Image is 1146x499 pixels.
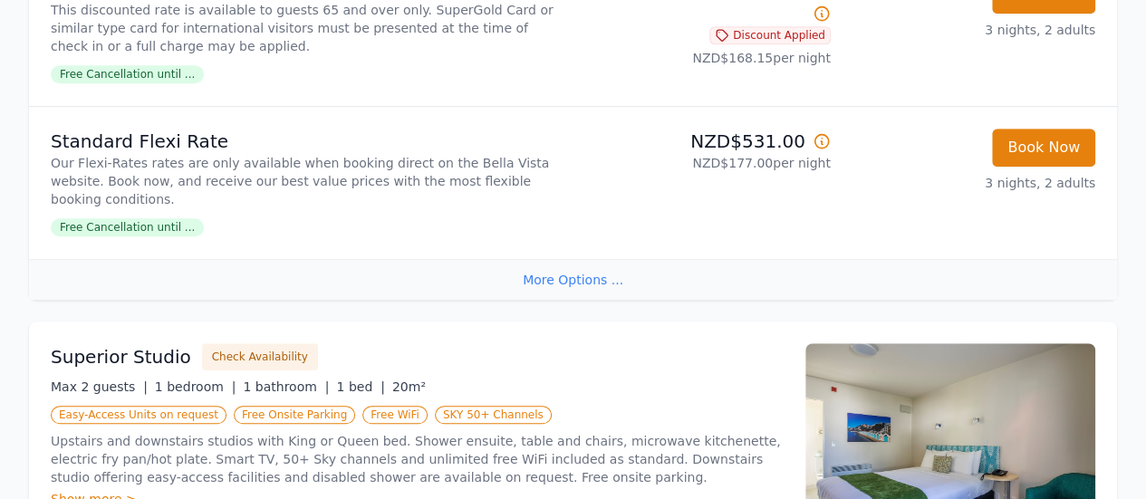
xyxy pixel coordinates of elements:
[234,406,355,424] span: Free Onsite Parking
[362,406,428,424] span: Free WiFi
[392,379,426,394] span: 20m²
[581,129,831,154] p: NZD$531.00
[709,26,831,44] span: Discount Applied
[845,21,1095,39] p: 3 nights, 2 adults
[435,406,552,424] span: SKY 50+ Channels
[845,174,1095,192] p: 3 nights, 2 adults
[51,379,148,394] span: Max 2 guests |
[51,432,784,486] p: Upstairs and downstairs studios with King or Queen bed. Shower ensuite, table and chairs, microwa...
[51,65,204,83] span: Free Cancellation until ...
[51,406,226,424] span: Easy-Access Units on request
[29,259,1117,300] div: More Options ...
[51,129,566,154] p: Standard Flexi Rate
[992,129,1095,167] button: Book Now
[51,154,566,208] p: Our Flexi-Rates rates are only available when booking direct on the Bella Vista website. Book now...
[581,154,831,172] p: NZD$177.00 per night
[336,379,384,394] span: 1 bed |
[243,379,329,394] span: 1 bathroom |
[155,379,236,394] span: 1 bedroom |
[202,343,318,370] button: Check Availability
[51,1,566,55] p: This discounted rate is available to guests 65 and over only. SuperGold Card or similar type card...
[581,49,831,67] p: NZD$168.15 per night
[51,218,204,236] span: Free Cancellation until ...
[51,344,191,369] h3: Superior Studio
